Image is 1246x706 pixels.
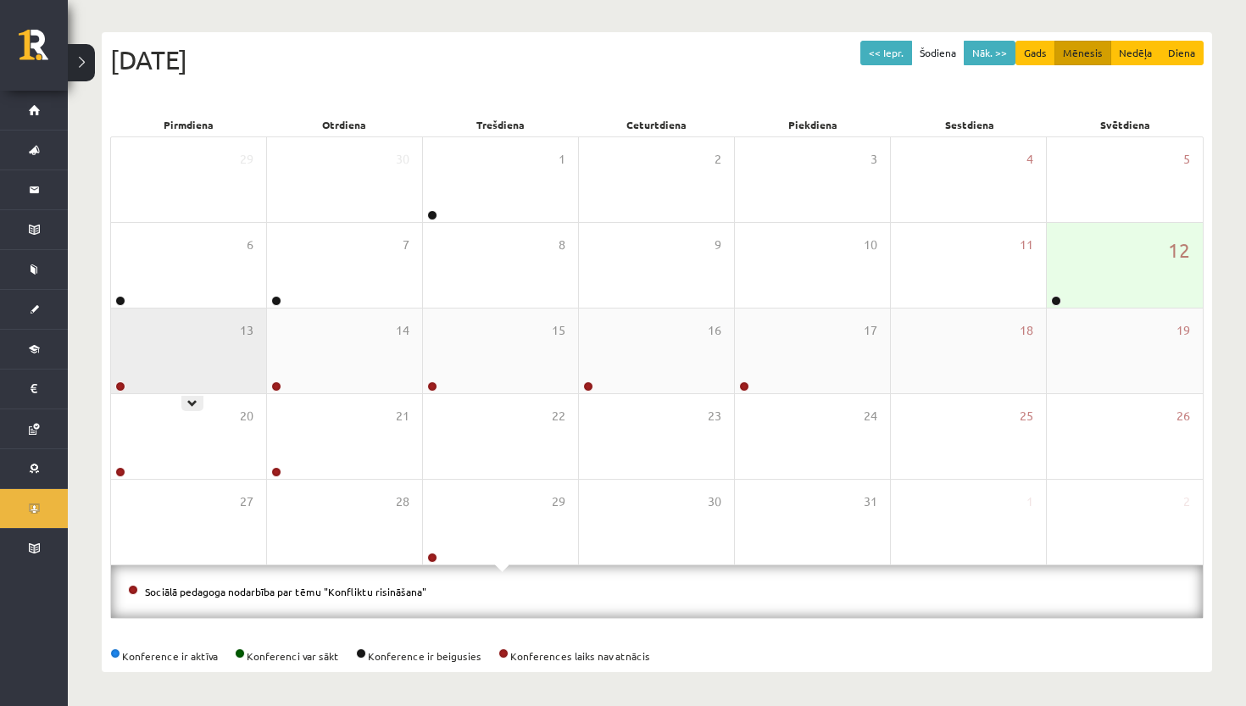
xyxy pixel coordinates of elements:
span: 1 [1026,492,1033,511]
span: 5 [1183,150,1190,169]
div: Sestdiena [891,113,1047,136]
span: 30 [396,150,409,169]
a: Sociālā pedagoga nodarbība par tēmu "Konfliktu risināšana" [145,585,426,598]
span: 16 [708,321,721,340]
span: 10 [864,236,877,254]
div: [DATE] [110,41,1204,79]
span: 6 [247,236,253,254]
span: 31 [864,492,877,511]
span: 7 [403,236,409,254]
span: 21 [396,407,409,425]
span: 15 [552,321,565,340]
div: Otrdiena [266,113,422,136]
span: 12 [1168,236,1190,264]
span: 13 [240,321,253,340]
span: 25 [1020,407,1033,425]
span: 27 [240,492,253,511]
div: Svētdiena [1048,113,1204,136]
button: Nāk. >> [964,41,1015,65]
span: 9 [715,236,721,254]
span: 17 [864,321,877,340]
span: 23 [708,407,721,425]
span: 20 [240,407,253,425]
span: 2 [715,150,721,169]
span: 19 [1176,321,1190,340]
button: Šodiena [911,41,965,65]
button: Gads [1015,41,1055,65]
span: 14 [396,321,409,340]
span: 3 [871,150,877,169]
span: 2 [1183,492,1190,511]
button: Diena [1160,41,1204,65]
span: 1 [559,150,565,169]
div: Ceturtdiena [579,113,735,136]
span: 22 [552,407,565,425]
span: 26 [1176,407,1190,425]
div: Piekdiena [735,113,891,136]
button: Nedēļa [1110,41,1160,65]
span: 29 [240,150,253,169]
span: 30 [708,492,721,511]
span: 28 [396,492,409,511]
span: 24 [864,407,877,425]
div: Trešdiena [423,113,579,136]
span: 18 [1020,321,1033,340]
div: Konference ir aktīva Konferenci var sākt Konference ir beigusies Konferences laiks nav atnācis [110,648,1204,664]
span: 29 [552,492,565,511]
a: Rīgas 1. Tālmācības vidusskola [19,30,68,72]
button: Mēnesis [1054,41,1111,65]
span: 11 [1020,236,1033,254]
span: 4 [1026,150,1033,169]
div: Pirmdiena [110,113,266,136]
span: 8 [559,236,565,254]
button: << Iepr. [860,41,912,65]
